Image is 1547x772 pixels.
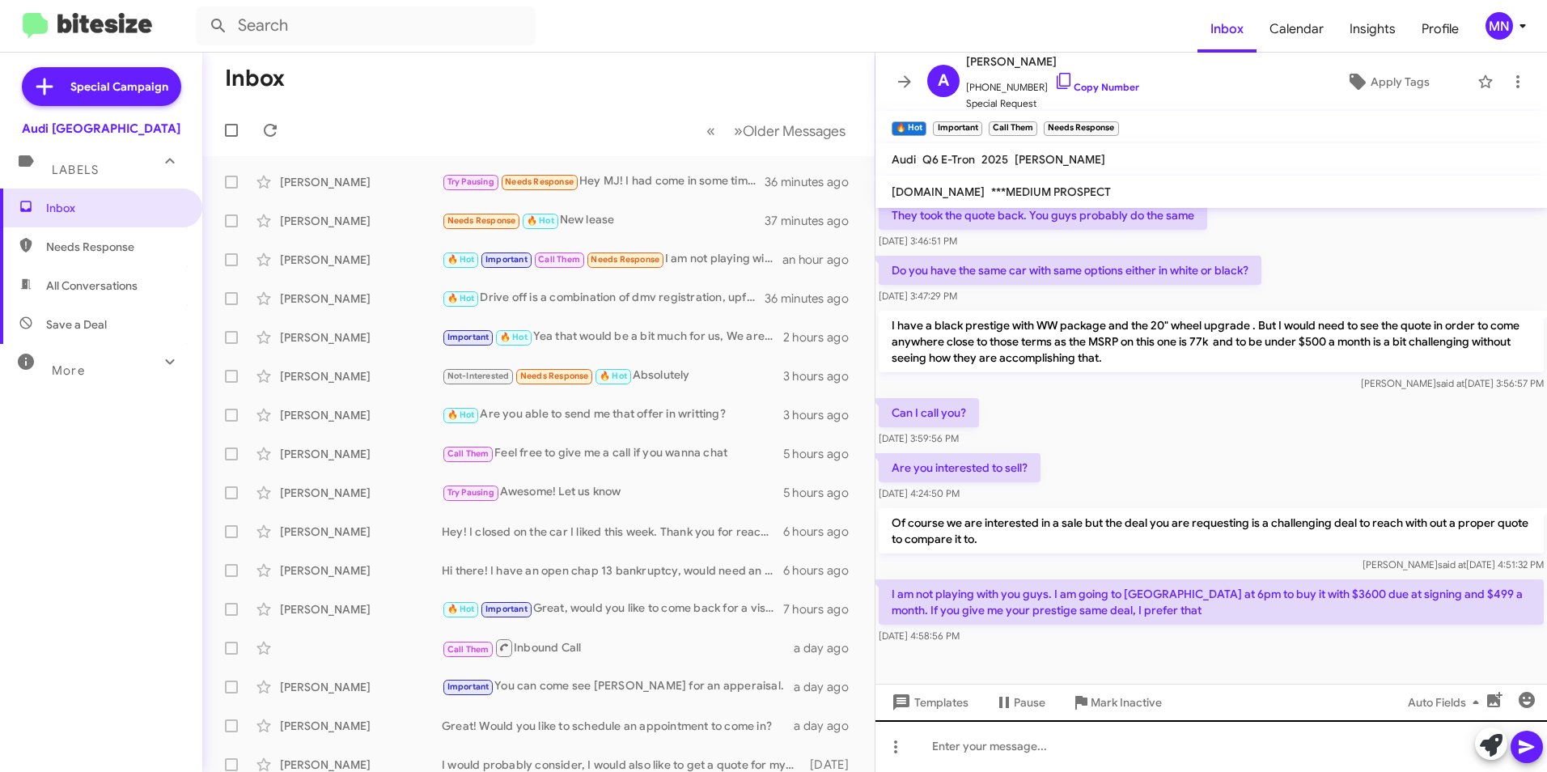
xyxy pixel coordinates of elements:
p: They took the quote back. You guys probably do the same [879,201,1207,230]
div: Hi there! I have an open chap 13 bankruptcy, would need an order form to get approval from the tr... [442,562,783,579]
div: [PERSON_NAME] [280,213,442,229]
div: I am not playing with you guys. I am going to [GEOGRAPHIC_DATA] at 6pm to buy it with $3600 due a... [442,250,782,269]
span: Mark Inactive [1091,688,1162,717]
a: Insights [1337,6,1409,53]
input: Search [196,6,536,45]
a: Special Campaign [22,67,181,106]
span: Inbox [46,200,184,216]
span: Labels [52,163,99,177]
div: Hey! I closed on the car I liked this week. Thank you for reaching out. [442,524,783,540]
div: 36 minutes ago [765,291,862,307]
span: [PERSON_NAME] [1015,152,1105,167]
span: Special Request [966,95,1139,112]
div: Inbound Call [442,638,794,658]
span: Not-Interested [447,371,510,381]
div: [PERSON_NAME] [280,524,442,540]
span: Auto Fields [1408,688,1486,717]
small: Call Them [989,121,1037,136]
p: Do you have the same car with same options either in white or black? [879,256,1261,285]
span: 🔥 Hot [600,371,627,381]
span: ***MEDIUM PROSPECT [991,185,1111,199]
button: MN [1472,12,1529,40]
div: 7 hours ago [783,601,862,617]
div: [PERSON_NAME] [280,718,442,734]
div: Yea that would be a bit much for us, We are probably somewhere in the 5k range. [442,328,783,346]
span: [DATE] 3:59:56 PM [879,432,959,444]
span: Needs Response [46,239,184,255]
span: [PERSON_NAME] [DATE] 4:51:32 PM [1363,558,1544,571]
span: [DATE] 3:46:51 PM [879,235,957,247]
div: [PERSON_NAME] [280,329,442,346]
span: 🔥 Hot [447,604,475,614]
span: All Conversations [46,278,138,294]
button: Auto Fields [1395,688,1498,717]
p: Are you interested to sell? [879,453,1041,482]
div: 37 minutes ago [765,213,862,229]
span: A [938,68,949,94]
span: Q6 E-Tron [922,152,975,167]
p: Can I call you? [879,398,979,427]
small: Needs Response [1044,121,1118,136]
button: Mark Inactive [1058,688,1175,717]
span: Try Pausing [447,487,494,498]
span: [DATE] 3:47:29 PM [879,290,957,302]
span: Save a Deal [46,316,107,333]
p: Of course we are interested in a sale but the deal you are requesting is a challenging deal to re... [879,508,1544,554]
div: [PERSON_NAME] [280,368,442,384]
div: 3 hours ago [783,368,862,384]
span: [PERSON_NAME] [DATE] 3:56:57 PM [1361,377,1544,389]
span: [PHONE_NUMBER] [966,71,1139,95]
span: Call Them [447,448,490,459]
p: I am not playing with you guys. I am going to [GEOGRAPHIC_DATA] at 6pm to buy it with $3600 due a... [879,579,1544,625]
span: [DOMAIN_NAME] [892,185,985,199]
a: Profile [1409,6,1472,53]
div: You can come see [PERSON_NAME] for an apperaisal. [442,677,794,696]
div: 5 hours ago [783,485,862,501]
span: [PERSON_NAME] [966,52,1139,71]
nav: Page navigation example [697,114,855,147]
span: Inbox [1197,6,1257,53]
span: 🔥 Hot [447,254,475,265]
div: a day ago [794,718,862,734]
div: [PERSON_NAME] [280,601,442,617]
span: Call Them [447,644,490,655]
span: Call Them [538,254,580,265]
div: Audi [GEOGRAPHIC_DATA] [22,121,180,137]
div: 5 hours ago [783,446,862,462]
span: 🔥 Hot [500,332,528,342]
div: New lease [442,211,765,230]
div: [PERSON_NAME] [280,407,442,423]
span: More [52,363,85,378]
span: Important [447,332,490,342]
div: [PERSON_NAME] [280,679,442,695]
div: Feel free to give me a call if you wanna chat [442,444,783,463]
span: said at [1436,377,1464,389]
div: Are you able to send me that offer in writting? [442,405,783,424]
span: Important [485,604,528,614]
span: » [734,121,743,141]
span: « [706,121,715,141]
small: Important [933,121,981,136]
div: Drive off is a combination of dmv registration, upfront taxes and first month payment so that is ... [442,289,765,308]
span: Needs Response [447,215,516,226]
div: 6 hours ago [783,524,862,540]
a: Copy Number [1054,81,1139,93]
div: Great, would you like to come back for a visit so we can go over numbers and options? [442,600,783,618]
div: 2 hours ago [783,329,862,346]
span: Calendar [1257,6,1337,53]
span: Needs Response [591,254,659,265]
div: [PERSON_NAME] [280,446,442,462]
span: Try Pausing [447,176,494,187]
div: a day ago [794,640,862,656]
div: [PERSON_NAME] [280,174,442,190]
span: 2025 [981,152,1008,167]
span: Older Messages [743,122,846,140]
div: [PERSON_NAME] [280,562,442,579]
button: Next [724,114,855,147]
span: Needs Response [520,371,589,381]
span: 🔥 Hot [447,293,475,303]
span: Needs Response [505,176,574,187]
div: an hour ago [782,252,862,268]
div: [PERSON_NAME] [280,485,442,501]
